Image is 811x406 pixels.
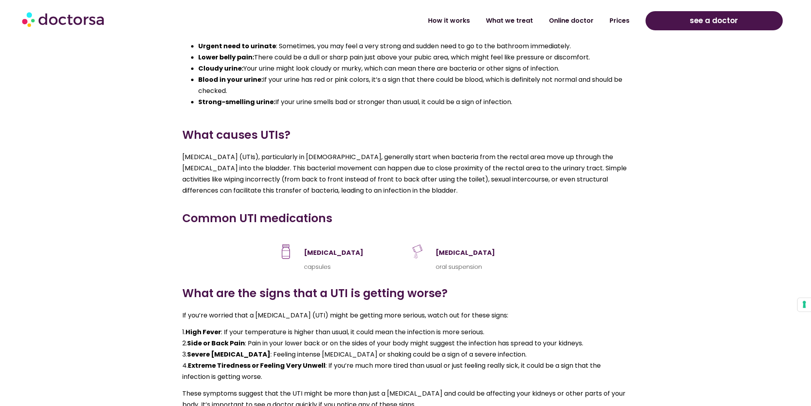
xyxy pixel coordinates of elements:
a: Online doctor [541,12,602,30]
p: oral suspension [436,261,533,272]
span: see a doctor [690,14,738,27]
p: [MEDICAL_DATA] (UTIs), particularly in [DEMOGRAPHIC_DATA], generally start when bacteria from the... [182,152,629,196]
a: How it works [420,12,478,30]
strong: Extreme Tiredness or Feeling Very Unwell [188,361,326,370]
p: 1. : If your temperature is higher than usual, it could mean the infection is more serious. 2. : ... [182,327,629,382]
strong: Severe [MEDICAL_DATA] [187,350,270,359]
h3: What causes UTIs? [182,127,629,144]
li: If your urine smells bad or stronger than usual, it could be a sign of infection. [198,97,629,119]
strong: Side or Back Pain [187,339,245,348]
a: What we treat [478,12,541,30]
li: There could be a dull or sharp pain just above your pubic area, which might feel like pressure or... [198,52,629,63]
li: Your urine might look cloudy or murky, which can mean there are bacteria or other signs of infect... [198,63,629,74]
strong: Blood in your urine: [198,75,263,84]
h3: Common UTI medications [182,210,629,227]
strong: Cloudy urine: [198,64,243,73]
li: If your urine has red or pink colors, it’s a sign that there could be blood, which is definitely ... [198,74,629,97]
nav: Menu [209,12,637,30]
p: If you’re worried that a [MEDICAL_DATA] (UTI) might be getting more serious, watch out for these ... [182,310,629,321]
li: : Sometimes, you may feel a very strong and sudden need to go to the bathroom immediately. [198,41,629,52]
a: see a doctor [645,11,783,30]
h3: What are the signs that a UTI is getting worse? [182,285,629,302]
p: capsules [304,261,402,272]
a: Prices [602,12,637,30]
button: Your consent preferences for tracking technologies [797,298,811,311]
img: Icon of a pill bottle [278,244,294,259]
strong: Urgent need to urinate [198,41,276,51]
strong: Strong-smelling urine: [198,97,275,106]
img: Icon of fosfomycin powder for solution [410,244,425,259]
strong: Lower belly pain: [198,53,254,62]
h3: [MEDICAL_DATA] [304,244,402,261]
strong: High Fever [185,327,221,337]
h3: [MEDICAL_DATA] [436,244,533,261]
